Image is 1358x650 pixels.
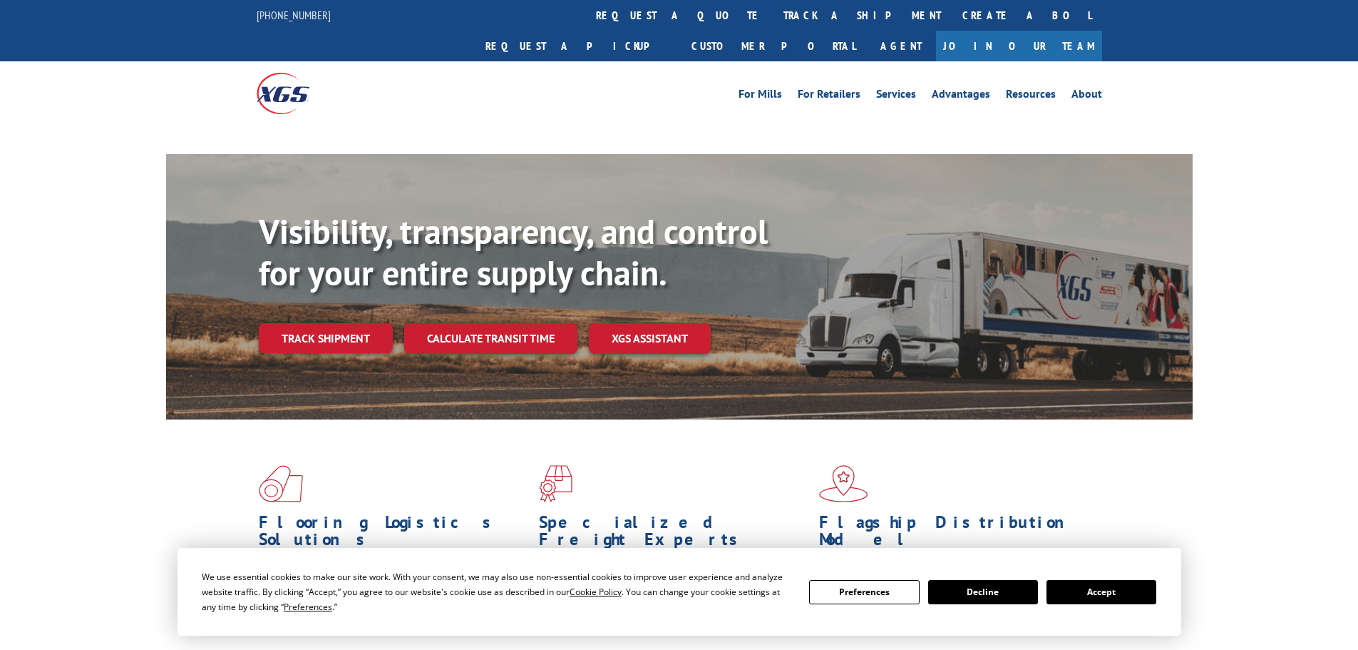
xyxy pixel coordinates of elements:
[570,586,622,598] span: Cookie Policy
[936,31,1102,61] a: Join Our Team
[932,88,990,104] a: Advantages
[589,323,711,354] a: XGS ASSISTANT
[202,569,792,614] div: We use essential cookies to make our site work. With your consent, we may also use non-essential ...
[259,323,393,353] a: Track shipment
[819,514,1089,555] h1: Flagship Distribution Model
[539,465,572,502] img: xgs-icon-focused-on-flooring-red
[1046,580,1156,604] button: Accept
[798,88,860,104] a: For Retailers
[681,31,866,61] a: Customer Portal
[178,548,1181,636] div: Cookie Consent Prompt
[866,31,936,61] a: Agent
[259,209,768,295] b: Visibility, transparency, and control for your entire supply chain.
[539,514,808,555] h1: Specialized Freight Experts
[404,323,577,354] a: Calculate transit time
[819,465,868,502] img: xgs-icon-flagship-distribution-model-red
[928,580,1038,604] button: Decline
[1006,88,1056,104] a: Resources
[809,580,919,604] button: Preferences
[739,88,782,104] a: For Mills
[284,601,332,613] span: Preferences
[1071,88,1102,104] a: About
[259,465,303,502] img: xgs-icon-total-supply-chain-intelligence-red
[257,8,331,22] a: [PHONE_NUMBER]
[259,514,528,555] h1: Flooring Logistics Solutions
[475,31,681,61] a: Request a pickup
[876,88,916,104] a: Services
